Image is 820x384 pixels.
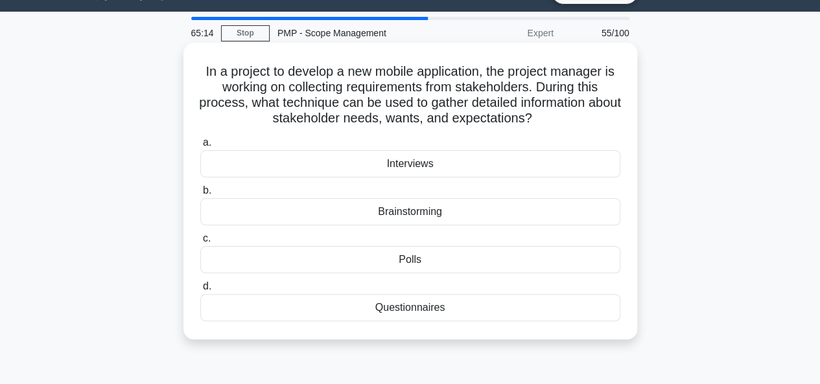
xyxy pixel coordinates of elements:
[221,25,270,41] a: Stop
[270,20,448,46] div: PMP - Scope Management
[200,246,620,273] div: Polls
[200,150,620,177] div: Interviews
[183,20,221,46] div: 65:14
[200,294,620,321] div: Questionnaires
[561,20,637,46] div: 55/100
[203,137,211,148] span: a.
[203,185,211,196] span: b.
[199,63,622,127] h5: In a project to develop a new mobile application, the project manager is working on collecting re...
[203,232,211,243] span: c.
[448,20,561,46] div: Expert
[200,198,620,225] div: Brainstorming
[203,280,211,291] span: d.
